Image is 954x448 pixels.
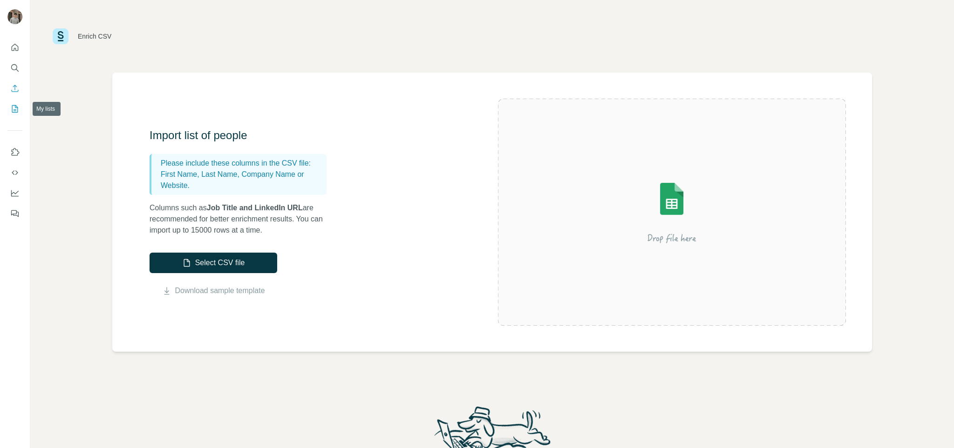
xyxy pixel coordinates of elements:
button: My lists [7,100,22,117]
button: Download sample template [150,285,277,296]
button: Search [7,60,22,76]
button: Use Surfe API [7,164,22,181]
p: First Name, Last Name, Company Name or Website. [161,169,323,191]
button: Select CSV file [150,253,277,273]
button: Enrich CSV [7,80,22,97]
img: Surfe Logo [53,28,68,44]
div: Enrich CSV [78,32,111,41]
img: Surfe Illustration - Drop file here or select below [588,156,756,268]
button: Dashboard [7,185,22,201]
img: Avatar [7,9,22,24]
h3: Import list of people [150,128,336,143]
p: Columns such as are recommended for better enrichment results. You can import up to 15000 rows at... [150,202,336,236]
button: Use Surfe on LinkedIn [7,144,22,160]
a: Download sample template [175,285,265,296]
span: Job Title and LinkedIn URL [207,204,303,212]
button: Quick start [7,39,22,56]
p: Please include these columns in the CSV file: [161,158,323,169]
button: Feedback [7,205,22,222]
